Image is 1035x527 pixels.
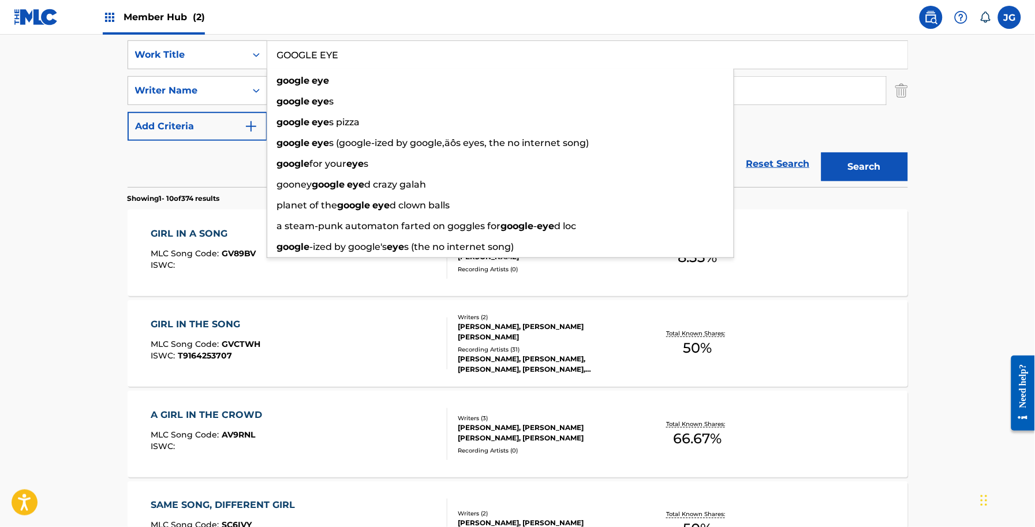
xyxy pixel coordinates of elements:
span: GV89BV [222,248,256,259]
a: Public Search [920,6,943,29]
div: Writers ( 2 ) [458,510,633,518]
span: d clown balls [390,200,450,211]
div: Writers ( 2 ) [458,313,633,322]
strong: eye [312,117,330,128]
div: Writers ( 3 ) [458,414,633,423]
span: MLC Song Code : [151,339,222,349]
strong: google [277,241,310,252]
strong: eye [373,200,390,211]
span: s pizza [330,117,360,128]
div: Recording Artists ( 0 ) [458,446,633,455]
strong: eye [537,220,555,231]
div: User Menu [998,6,1021,29]
span: (2) [193,12,205,23]
p: Total Known Shares: [667,420,728,428]
div: [PERSON_NAME], [PERSON_NAME] [PERSON_NAME], [PERSON_NAME] [458,423,633,443]
strong: google [277,137,310,148]
span: planet of the [277,200,338,211]
span: d crazy galah [365,179,427,190]
strong: eye [387,241,405,252]
img: search [924,10,938,24]
span: MLC Song Code : [151,248,222,259]
form: Search Form [128,40,908,187]
div: GIRL IN A SONG [151,227,256,241]
div: Drag [981,483,988,518]
span: gooney [277,179,312,190]
span: 66.67 % [673,428,722,449]
div: Writer Name [135,84,239,98]
div: Work Title [135,48,239,62]
div: A GIRL IN THE CROWD [151,408,268,422]
span: ISWC : [151,441,178,451]
div: [PERSON_NAME], [PERSON_NAME] [PERSON_NAME] [458,322,633,342]
strong: google [277,117,310,128]
span: MLC Song Code : [151,429,222,440]
span: GVCTWH [222,339,260,349]
button: Search [821,152,908,181]
div: Recording Artists ( 31 ) [458,345,633,354]
a: A GIRL IN THE CROWDMLC Song Code:AV9RNLISWC:Writers (3)[PERSON_NAME], [PERSON_NAME] [PERSON_NAME]... [128,391,908,477]
strong: eye [312,96,330,107]
button: Add Criteria [128,112,267,141]
p: Total Known Shares: [667,329,728,338]
strong: google [277,96,310,107]
div: GIRL IN THE SONG [151,317,260,331]
strong: eye [347,158,364,169]
strong: google [338,200,371,211]
span: s (google-ized by google‚äôs eyes, the no internet song) [330,137,589,148]
span: 50 % [683,338,712,358]
img: Top Rightsholders [103,10,117,24]
span: - [534,220,537,231]
img: help [954,10,968,24]
img: Delete Criterion [895,76,908,105]
strong: google [501,220,534,231]
img: 9d2ae6d4665cec9f34b9.svg [244,119,258,133]
strong: google [277,75,310,86]
span: s (the no internet song) [405,241,514,252]
span: Member Hub [124,10,205,24]
span: ISWC : [151,350,178,361]
span: T9164253707 [178,350,232,361]
p: Showing 1 - 10 of 374 results [128,193,220,204]
div: [PERSON_NAME], [PERSON_NAME], [PERSON_NAME], [PERSON_NAME], [PERSON_NAME] [458,354,633,375]
a: Reset Search [741,151,816,177]
span: a steam-punk automaton farted on goggles for [277,220,501,231]
span: -ized by google's [310,241,387,252]
strong: eye [312,137,330,148]
p: Total Known Shares: [667,510,728,519]
span: for your [310,158,347,169]
strong: eye [312,75,330,86]
span: s [364,158,369,169]
div: Notifications [980,12,991,23]
strong: google [312,179,345,190]
span: d loc [555,220,577,231]
div: Recording Artists ( 0 ) [458,265,633,274]
span: s [330,96,334,107]
span: ISWC : [151,260,178,270]
strong: eye [348,179,365,190]
div: SAME SONG, DIFFERENT GIRL [151,499,301,513]
div: Help [950,6,973,29]
span: AV9RNL [222,429,255,440]
img: MLC Logo [14,9,58,25]
iframe: Chat Widget [977,472,1035,527]
a: GIRL IN A SONGMLC Song Code:GV89BVISWC:Writers (2)[PERSON_NAME], [PERSON_NAME] [PERSON_NAME]Recor... [128,210,908,296]
a: GIRL IN THE SONGMLC Song Code:GVCTWHISWC:T9164253707Writers (2)[PERSON_NAME], [PERSON_NAME] [PERS... [128,300,908,387]
strong: google [277,158,310,169]
iframe: Resource Center [1003,347,1035,440]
